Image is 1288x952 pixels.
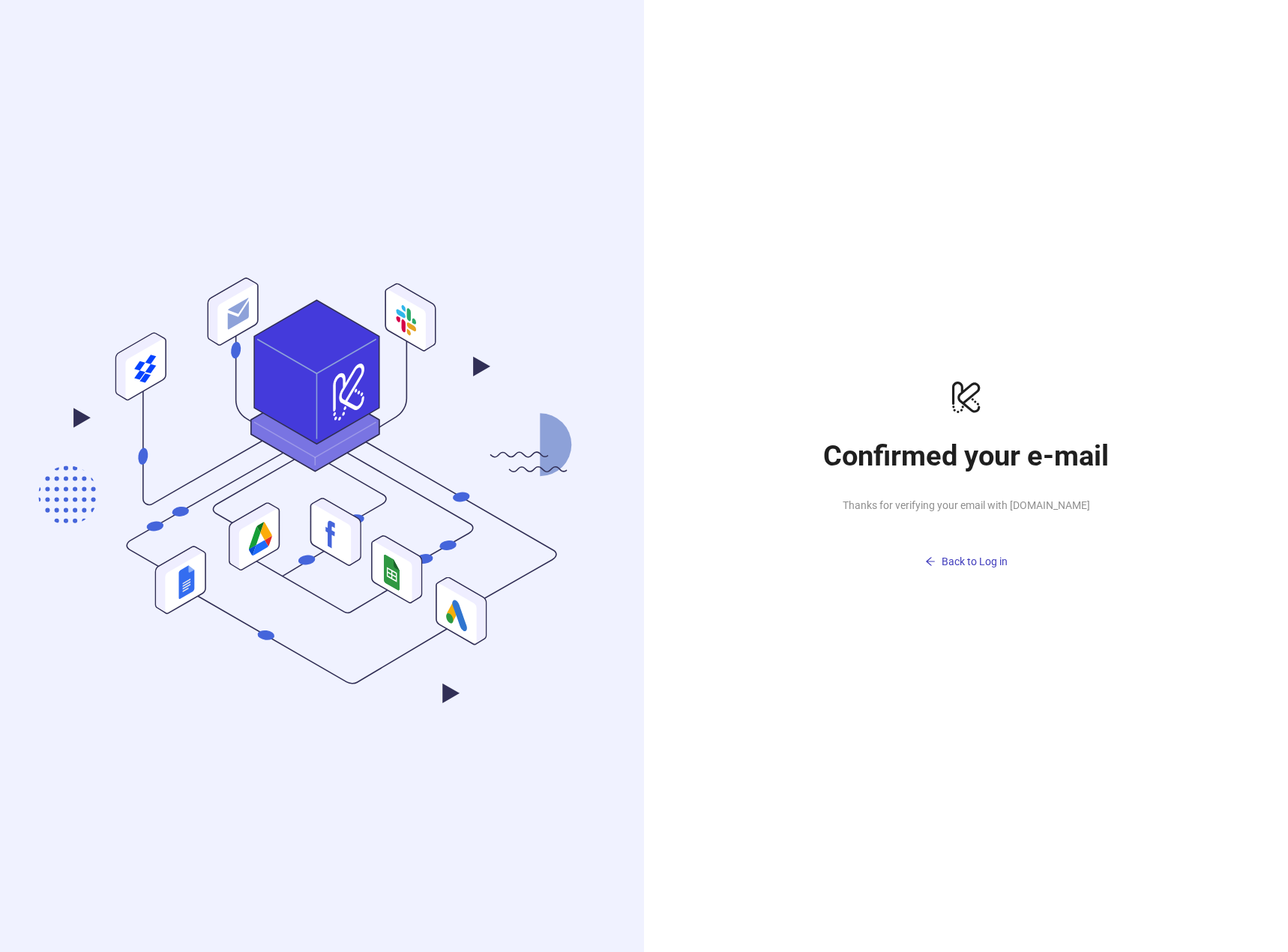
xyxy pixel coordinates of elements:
[942,555,1008,567] span: Back to Log in
[816,525,1116,573] a: Back to Log in
[816,497,1116,513] span: Thanks for verifying your email with [DOMAIN_NAME]
[925,556,936,567] span: arrow-left
[816,549,1116,573] button: Back to Log in
[816,439,1116,473] h1: Confirmed your e-mail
